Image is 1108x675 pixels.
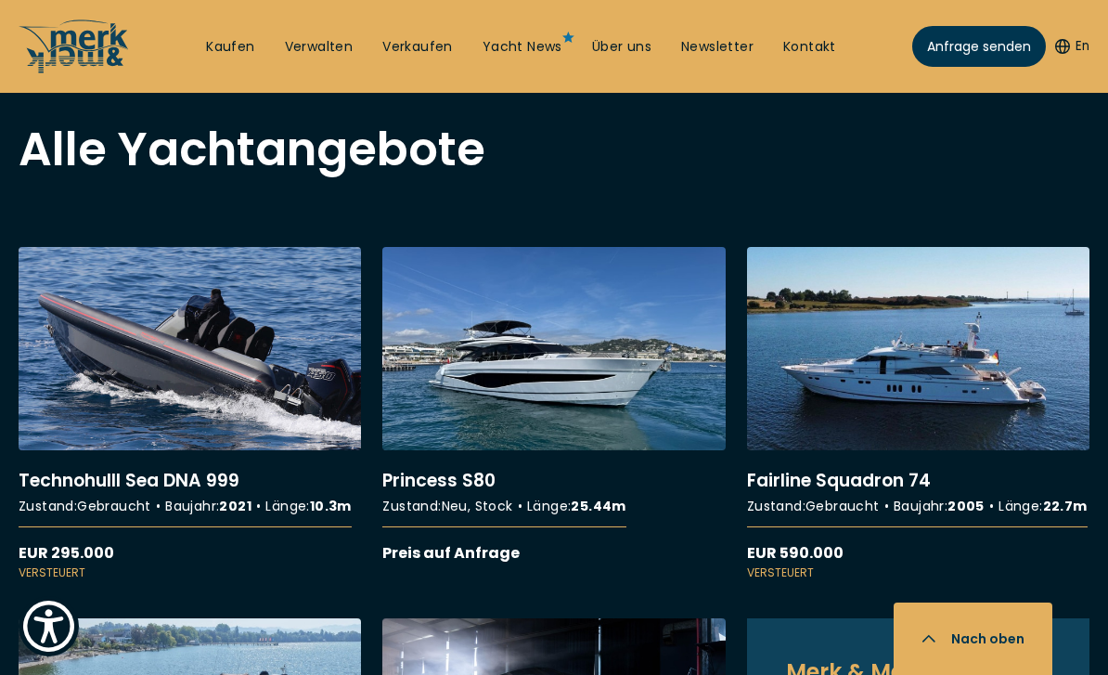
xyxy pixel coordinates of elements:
button: Show Accessibility Preferences [19,596,79,656]
a: Newsletter [681,38,754,57]
a: Verkaufen [382,38,453,57]
a: More details aboutFairline Squadron 74 [747,247,1089,581]
a: More details aboutTechnohulll Sea DNA 999 [19,247,361,581]
button: Nach oben [894,603,1052,675]
a: Kaufen [206,38,254,57]
button: En [1055,37,1089,56]
h2: Alle Yachtangebote [19,126,1089,173]
a: Über uns [592,38,651,57]
a: Kontakt [783,38,836,57]
a: Verwalten [285,38,354,57]
a: More details aboutPrincess S80 [382,247,725,565]
span: Anfrage senden [927,37,1031,57]
a: Yacht News [483,38,562,57]
a: Anfrage senden [912,26,1046,67]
